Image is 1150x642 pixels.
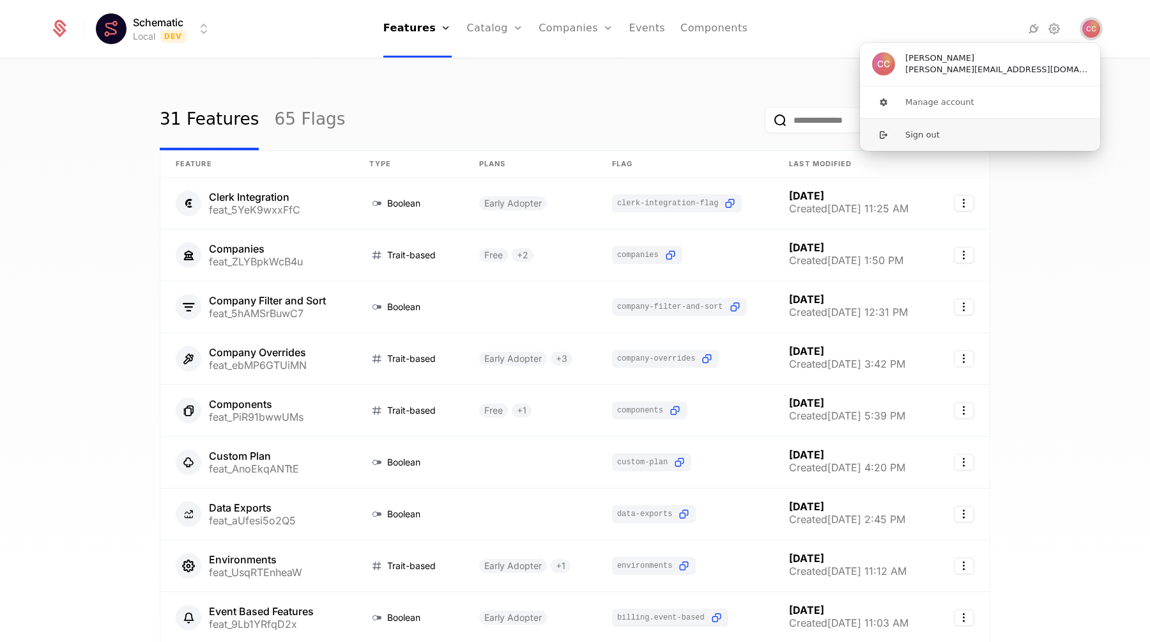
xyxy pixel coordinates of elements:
button: Select environment [100,15,211,43]
th: Feature [160,151,354,178]
a: 65 Flags [274,90,345,150]
button: Close user button [1082,20,1100,38]
a: Settings [1046,21,1062,36]
div: Local [133,30,155,43]
th: Last Modified [774,151,935,178]
button: Manage account [859,86,1101,118]
button: Select action [954,558,974,574]
span: [PERSON_NAME] [905,52,974,64]
button: Select action [954,350,974,367]
img: Cole Chrzan [1082,20,1100,38]
button: Select action [954,247,974,263]
img: Schematic [96,13,126,44]
span: [PERSON_NAME][EMAIL_ADDRESS][DOMAIN_NAME] [905,64,1088,75]
img: Cole Chrzan [872,52,895,75]
a: Integrations [1026,21,1041,36]
button: Select action [954,402,974,419]
button: Select action [954,609,974,626]
button: Select action [954,195,974,212]
th: Type [354,151,464,178]
th: Flag [597,151,774,178]
th: Plans [464,151,597,178]
a: 31 Features [160,90,259,150]
div: User button popover [860,43,1100,151]
button: Select action [954,299,974,315]
button: Sign out [859,118,1101,151]
button: Select action [954,506,974,522]
span: Dev [160,30,187,43]
span: Schematic [133,15,183,30]
button: Select action [954,454,974,471]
